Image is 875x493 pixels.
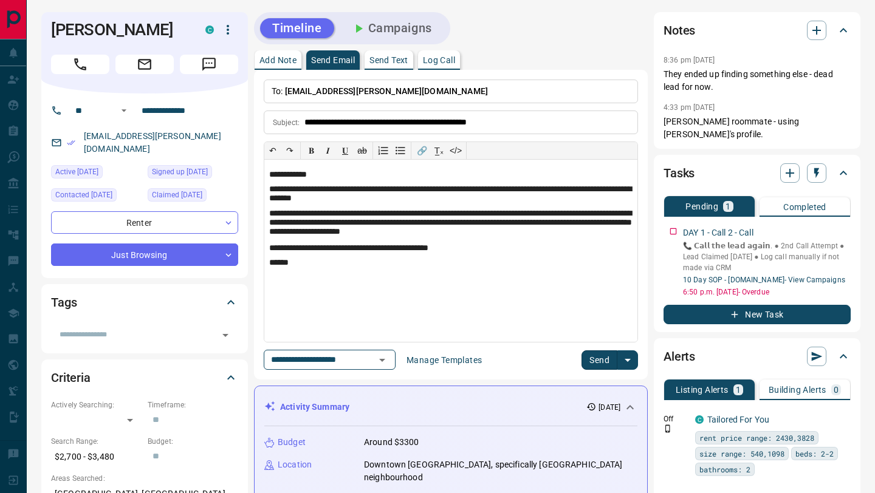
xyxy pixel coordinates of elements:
[51,363,238,392] div: Criteria
[51,165,142,182] div: Wed Jul 23 2025
[599,402,620,413] p: [DATE]
[342,146,348,155] span: 𝐔
[260,18,334,38] button: Timeline
[148,188,238,205] div: Tue Jul 01 2025
[148,436,238,447] p: Budget:
[834,386,839,394] p: 0
[413,142,430,159] button: 🔗
[699,432,814,444] span: rent price range: 2430,3828
[664,103,715,112] p: 4:33 pm [DATE]
[152,189,202,201] span: Claimed [DATE]
[769,386,826,394] p: Building Alerts
[369,56,408,64] p: Send Text
[264,142,281,159] button: ↶
[281,142,298,159] button: ↷
[664,56,715,64] p: 8:36 pm [DATE]
[685,202,718,211] p: Pending
[55,166,98,178] span: Active [DATE]
[664,16,851,45] div: Notes
[374,352,391,369] button: Open
[683,226,753,239] p: DAY 1 - Call 2 - Call
[447,142,464,159] button: </>
[695,415,704,424] div: condos.ca
[726,202,730,211] p: 1
[699,447,784,460] span: size range: 540,1098
[430,142,447,159] button: T̲ₓ
[364,436,419,449] p: Around $3300
[736,386,741,394] p: 1
[264,396,637,418] div: Activity Summary[DATE]
[664,68,851,93] p: They ended up finding something else - dead lead for now.
[707,415,769,424] a: Tailored For You
[180,55,238,74] span: Message
[259,56,297,64] p: Add Note
[303,142,320,159] button: 𝐁
[51,188,142,205] div: Fri Jul 18 2025
[311,56,355,64] p: Send Email
[354,142,371,159] button: ab
[392,142,409,159] button: Bullet list
[51,399,142,410] p: Actively Searching:
[84,131,221,154] a: [EMAIL_ADDRESS][PERSON_NAME][DOMAIN_NAME]
[278,458,312,471] p: Location
[339,18,444,38] button: Campaigns
[320,142,337,159] button: 𝑰
[51,288,238,317] div: Tags
[664,21,695,40] h2: Notes
[51,243,238,266] div: Just Browsing
[205,25,214,34] div: condos.ca
[683,287,851,297] p: 6:50 p.m. [DATE] - Overdue
[337,142,354,159] button: 𝐔
[278,436,306,449] p: Budget
[117,103,131,118] button: Open
[582,350,638,370] div: split button
[51,211,238,234] div: Renter
[676,386,729,394] p: Listing Alerts
[51,473,238,484] p: Areas Searched:
[664,424,672,433] svg: Push Notification Only
[375,142,392,159] button: Numbered list
[399,350,489,370] button: Manage Templates
[51,55,109,74] span: Call
[67,138,75,147] svg: Email Verified
[51,20,187,39] h1: [PERSON_NAME]
[783,203,826,211] p: Completed
[148,399,238,410] p: Timeframe:
[664,305,851,324] button: New Task
[664,163,695,183] h2: Tasks
[148,165,238,182] div: Thu Jul 13 2023
[264,80,638,103] p: To:
[273,117,300,128] p: Subject:
[795,447,834,460] span: beds: 2-2
[152,166,208,178] span: Signed up [DATE]
[683,276,845,284] a: 10 Day SOP - [DOMAIN_NAME]- View Campaigns
[699,463,750,475] span: bathrooms: 2
[115,55,174,74] span: Email
[664,158,851,188] div: Tasks
[664,347,695,366] h2: Alerts
[280,401,349,413] p: Activity Summary
[51,447,142,467] p: $2,700 - $3,480
[582,350,617,370] button: Send
[217,327,234,344] button: Open
[55,189,112,201] span: Contacted [DATE]
[664,413,688,424] p: Off
[51,436,142,447] p: Search Range:
[423,56,455,64] p: Log Call
[664,115,851,141] p: [PERSON_NAME] roommate - using [PERSON_NAME]'s profile.
[357,146,367,155] s: ab
[683,240,851,273] p: 📞 𝗖𝗮𝗹𝗹 𝘁𝗵𝗲 𝗹𝗲𝗮𝗱 𝗮𝗴𝗮𝗶𝗻. ● 2nd Call Attempt ● Lead Claimed [DATE] ‎● Log call manually if not made ...
[285,86,488,96] span: [EMAIL_ADDRESS][PERSON_NAME][DOMAIN_NAME]
[51,368,91,387] h2: Criteria
[364,458,637,484] p: Downtown [GEOGRAPHIC_DATA], specifically [GEOGRAPHIC_DATA] neighbourhood
[51,293,77,312] h2: Tags
[664,342,851,371] div: Alerts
